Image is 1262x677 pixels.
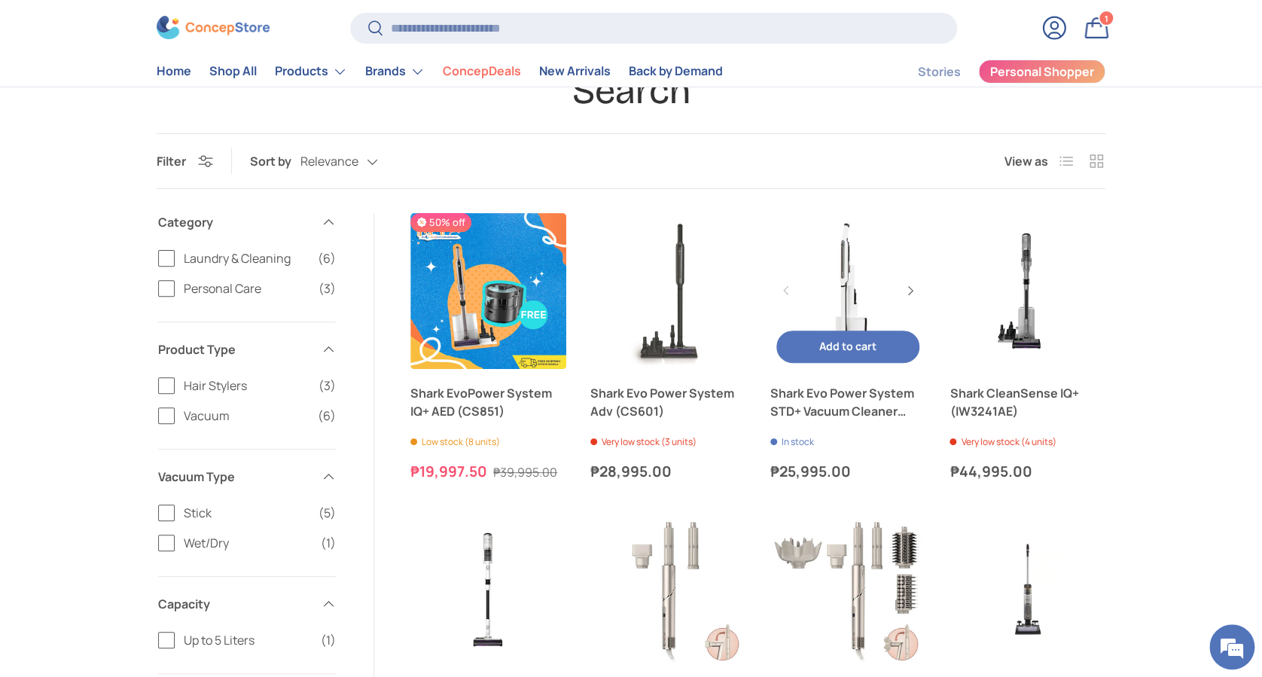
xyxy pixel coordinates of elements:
[443,57,521,87] a: ConcepDeals
[978,59,1105,84] a: Personal Shopper
[157,68,1105,114] h1: Search
[158,195,336,249] summary: Category
[250,152,300,170] label: Sort by
[158,450,336,504] summary: Vacuum Type
[990,66,1094,78] span: Personal Shopper
[629,57,723,87] a: Back by Demand
[158,213,312,231] span: Category
[1105,13,1108,24] span: 1
[209,57,257,87] a: Shop All
[266,56,356,87] summary: Products
[321,534,336,552] span: (1)
[157,153,213,169] button: Filter
[819,339,876,353] span: Add to cart
[184,504,309,522] span: Stick
[184,631,312,649] span: Up to 5 Liters
[318,249,336,267] span: (6)
[184,534,312,552] span: Wet/Dry
[300,148,408,175] button: Relevance
[410,213,471,232] span: 50% off
[950,512,1105,668] a: Shark HydroVac Cordless Wet & Dry Hard Floor Cleaner (WD210PH)
[770,512,926,668] a: Shark FlexStyle - Full Package (HD440SL)
[158,322,336,377] summary: Product Type
[158,595,312,613] span: Capacity
[300,154,358,169] span: Relevance
[158,468,312,486] span: Vacuum Type
[1004,152,1048,170] span: View as
[881,56,1105,87] nav: Secondary
[184,249,309,267] span: Laundry & Cleaning
[410,384,566,420] a: Shark EvoPower System IQ+ AED (CS851)
[410,512,566,668] a: Shark CleanSense IQ (IW2241)
[157,153,186,169] span: Filter
[590,384,746,420] a: Shark Evo Power System Adv (CS601)
[950,213,1105,369] a: Shark CleanSense IQ+ (IW3241AE)
[950,384,1105,420] a: Shark CleanSense IQ+ (IW3241AE)
[539,57,611,87] a: New Arrivals
[158,577,336,631] summary: Capacity
[770,213,926,369] a: Shark Evo Power System STD+ Vacuum Cleaner (CS150PHAE)
[184,377,309,395] span: Hair Stylers
[917,57,960,87] a: Stories
[319,279,336,297] span: (3)
[590,512,746,668] a: Shark FlexStyle - Essential Package (HD415SL)
[157,56,723,87] nav: Primary
[184,279,309,297] span: Personal Care
[356,56,434,87] summary: Brands
[184,407,309,425] span: Vacuum
[319,504,336,522] span: (5)
[319,377,336,395] span: (3)
[158,340,312,358] span: Product Type
[776,331,920,363] button: Add to cart
[321,631,336,649] span: (1)
[410,213,566,369] a: Shark EvoPower System IQ+ AED (CS851)
[157,17,270,40] img: ConcepStore
[157,57,191,87] a: Home
[770,384,926,420] a: Shark Evo Power System STD+ Vacuum Cleaner (CS150PHAE)
[318,407,336,425] span: (6)
[590,213,746,369] a: Shark Evo Power System Adv (CS601)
